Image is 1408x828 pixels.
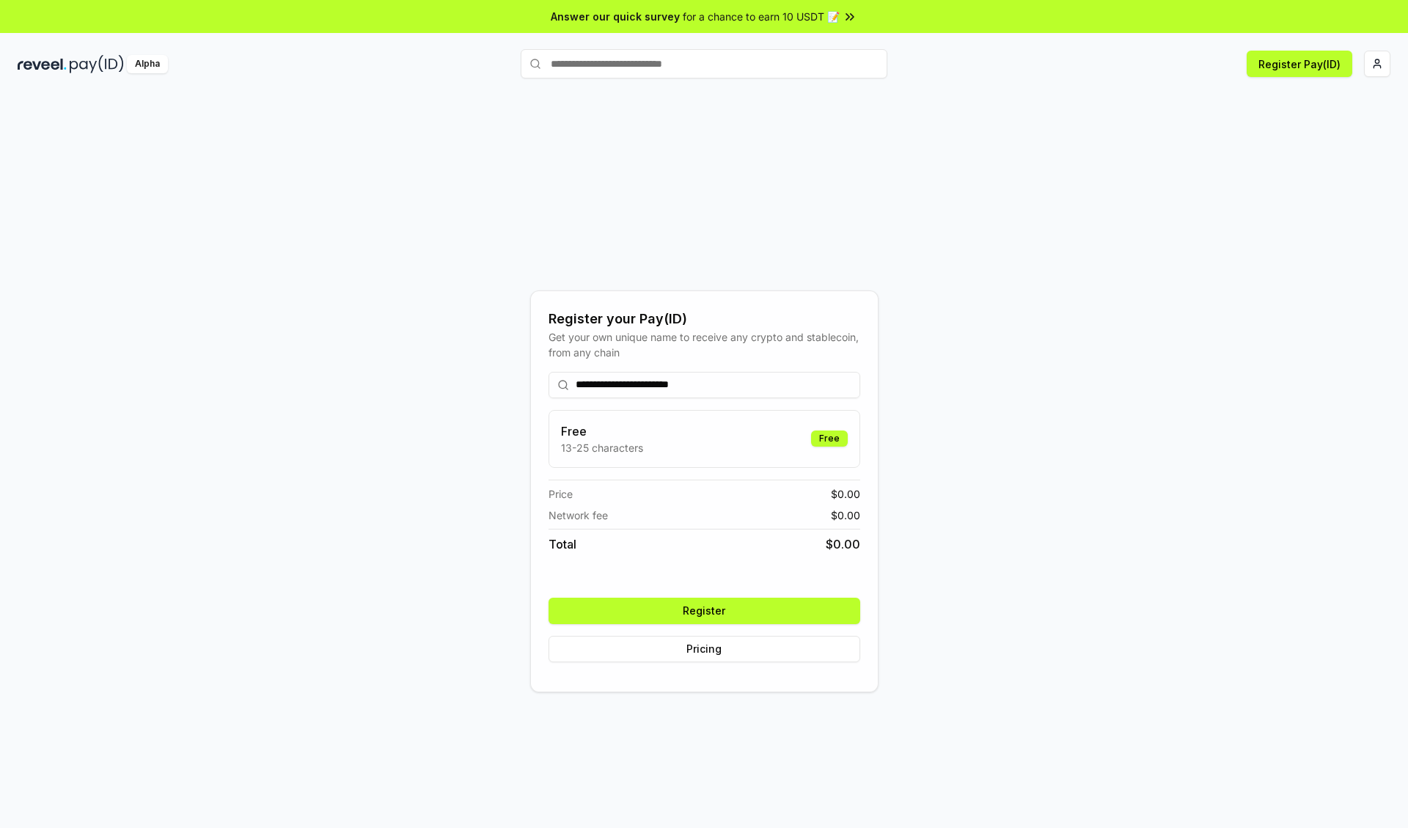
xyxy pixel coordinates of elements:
[683,9,840,24] span: for a chance to earn 10 USDT 📝
[549,598,860,624] button: Register
[831,508,860,523] span: $ 0.00
[549,508,608,523] span: Network fee
[551,9,680,24] span: Answer our quick survey
[549,329,860,360] div: Get your own unique name to receive any crypto and stablecoin, from any chain
[70,55,124,73] img: pay_id
[549,486,573,502] span: Price
[18,55,67,73] img: reveel_dark
[561,422,643,440] h3: Free
[826,535,860,553] span: $ 0.00
[549,636,860,662] button: Pricing
[811,431,848,447] div: Free
[549,309,860,329] div: Register your Pay(ID)
[1247,51,1352,77] button: Register Pay(ID)
[127,55,168,73] div: Alpha
[831,486,860,502] span: $ 0.00
[561,440,643,455] p: 13-25 characters
[549,535,576,553] span: Total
